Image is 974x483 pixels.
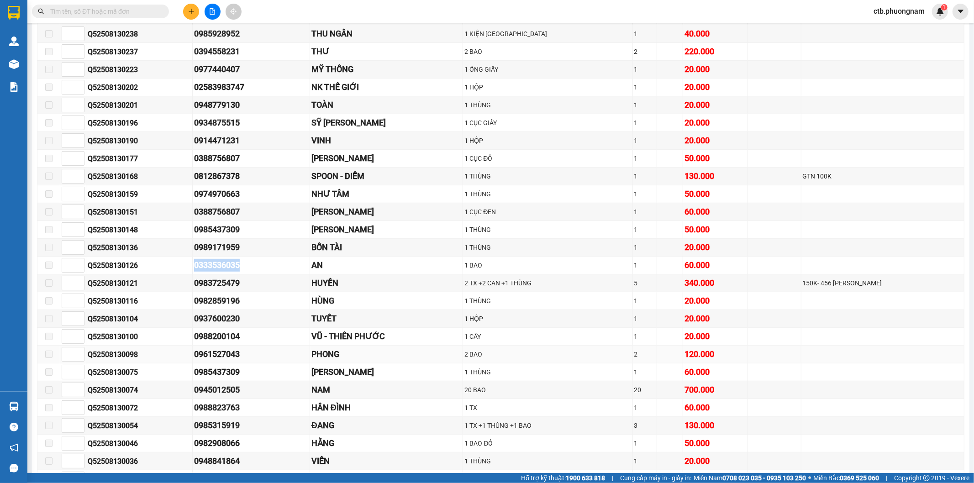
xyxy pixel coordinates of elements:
div: 1 [634,100,655,110]
td: Q52508130168 [86,168,193,185]
td: ĐANG [310,417,463,435]
div: 1 HỘP [464,136,631,146]
div: 20.000 [684,81,746,94]
div: Q52508130100 [88,331,191,342]
td: PHONG [310,346,463,363]
span: | [886,473,887,483]
div: NAM [311,383,462,396]
td: Q52508130046 [86,435,193,452]
div: 5 [634,278,655,288]
div: 0948841864 [194,455,308,467]
div: 1 BAO [464,260,631,270]
span: copyright [923,475,930,481]
div: 1 [634,153,655,163]
div: 2 BAO [464,47,631,57]
span: Miền Bắc [813,473,879,483]
div: Q52508130201 [88,100,191,111]
div: 1 THÙNG [464,225,631,235]
div: Q52508130116 [88,295,191,307]
div: Q52508130177 [88,153,191,164]
div: VŨ - THIÊN PHƯỚC [311,330,462,343]
td: Q52508130100 [86,328,193,346]
div: 1 [634,225,655,235]
div: 0982859196 [194,294,308,307]
td: 0961527043 [193,346,310,363]
div: 1 THÙNG [464,189,631,199]
button: plus [183,4,199,20]
div: PHONG [311,348,462,361]
div: MỸ THÔNG [311,63,462,76]
div: 1 THÙNG [464,171,631,181]
div: Q52508130159 [88,189,191,200]
div: [PERSON_NAME] [311,152,462,165]
td: 0988823763 [193,399,310,417]
div: 50.000 [684,223,746,236]
td: 0985315919 [193,417,310,435]
div: 50.000 [684,188,746,200]
strong: 0369 525 060 [840,474,879,482]
div: Q52508130072 [88,402,191,414]
div: Q52508130151 [88,206,191,218]
div: 1 THÙNG [464,456,631,466]
td: 0394558231 [193,43,310,61]
td: Q52508130238 [86,25,193,43]
td: 0937600230 [193,310,310,328]
div: 20.000 [684,455,746,467]
td: Q52508130223 [86,61,193,79]
button: caret-down [953,4,969,20]
div: 0394558231 [194,45,308,58]
div: 0988823763 [194,401,308,414]
div: 0937600230 [194,312,308,325]
div: 0333536035 [194,259,308,272]
td: BẢO LONG [310,221,463,239]
div: 0982908066 [194,437,308,450]
div: 700.000 [684,383,746,396]
td: NHƯ TÂM [310,185,463,203]
div: 2 TX +2 CAN +1 THÙNG [464,278,631,288]
div: Q52508130054 [88,420,191,431]
div: 0388756807 [194,152,308,165]
td: BỐN TÀI [310,239,463,257]
div: 3 [634,420,655,430]
div: HẰNG [311,437,462,450]
div: 20.000 [684,330,746,343]
td: Q52508130136 [86,239,193,257]
div: 1 HỘP [464,314,631,324]
div: 20.000 [684,241,746,254]
div: Q52508130098 [88,349,191,360]
div: GTN 100K [803,171,963,181]
span: ⚪️ [808,476,811,480]
td: 0988200104 [193,328,310,346]
div: [PERSON_NAME] [311,223,462,236]
div: 1 CỤC GIẤY [464,118,631,128]
div: 0934875515 [194,116,308,129]
span: | [612,473,613,483]
div: 130.000 [684,170,746,183]
div: 1 [634,64,655,74]
div: 0985437309 [194,366,308,378]
td: HUYỀN [310,274,463,292]
div: Q52508130148 [88,224,191,236]
div: 20 [634,385,655,395]
img: solution-icon [9,82,19,92]
div: 0948779130 [194,99,308,111]
div: 20.000 [684,294,746,307]
div: 1 [634,456,655,466]
img: icon-new-feature [936,7,944,16]
div: 2 [634,349,655,359]
div: 0988200104 [194,330,308,343]
div: 1 [634,82,655,92]
td: Q52508130121 [86,274,193,292]
td: 0982908066 [193,435,310,452]
div: 1 KIỆN [GEOGRAPHIC_DATA] [464,29,631,39]
div: NK THẾ GIỚI [311,81,462,94]
td: 0388756807 [193,203,310,221]
div: 1 ỐNG GIẤY [464,64,631,74]
img: logo-vxr [8,6,20,20]
td: NAM [310,381,463,399]
div: 1 [634,296,655,306]
td: Q52508130190 [86,132,193,150]
td: Q52508130237 [86,43,193,61]
div: 60.000 [684,401,746,414]
td: 0934875515 [193,114,310,132]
